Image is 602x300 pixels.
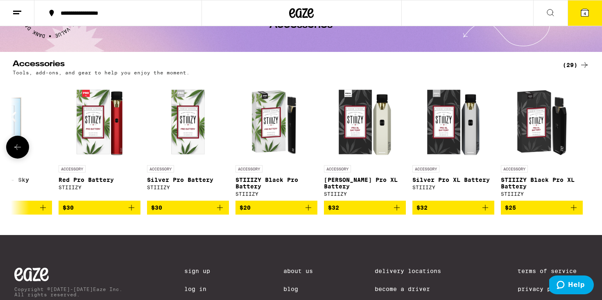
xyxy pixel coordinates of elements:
iframe: Opens a widget where you can find more information [549,275,594,296]
img: STIIIZY - STIIIZY Black Pro Battery [235,79,317,161]
p: ACCESSORY [59,165,86,172]
a: Open page for Silver Pro Battery from STIIIZY [147,79,229,201]
div: STIIIZY [501,191,583,197]
img: STIIIZY - Silver Pro Battery [147,79,229,161]
p: Red Pro Battery [59,177,140,183]
p: Tools, add-ons, and gear to help you enjoy the moment. [13,70,190,75]
button: Add to bag [324,201,406,215]
p: ACCESSORY [235,165,263,172]
a: Open page for Red Pro Battery from STIIIZY [59,79,140,201]
p: ACCESSORY [324,165,351,172]
div: STIIIZY [235,191,317,197]
span: $32 [328,204,339,211]
a: About Us [283,268,313,274]
div: STIIIZY [412,185,494,190]
span: $25 [505,204,516,211]
button: Add to bag [59,201,140,215]
a: Terms of Service [518,268,588,274]
span: $30 [63,204,74,211]
div: STIIIZY [324,191,406,197]
span: $32 [416,204,428,211]
p: ACCESSORY [501,165,528,172]
button: Add to bag [412,201,494,215]
p: Copyright © [DATE]-[DATE] Eaze Inc. All rights reserved. [14,287,122,297]
img: STIIIZY - Red Pro Battery [59,79,140,161]
div: STIIIZY [147,185,229,190]
p: ACCESSORY [147,165,174,172]
img: STIIIZY - STIIIZY Black Pro XL Battery [501,79,583,161]
p: ACCESSORY [412,165,439,172]
p: STIIIZY Black Pro Battery [235,177,317,190]
a: Blog [283,286,313,292]
p: STIIIZY Black Pro XL Battery [501,177,583,190]
button: Add to bag [501,201,583,215]
span: 4 [584,11,586,16]
button: Add to bag [147,201,229,215]
span: $20 [240,204,251,211]
button: Add to bag [235,201,317,215]
p: [PERSON_NAME] Pro XL Battery [324,177,406,190]
a: Open page for STIIIZY Black Pro XL Battery from STIIIZY [501,79,583,201]
div: STIIIZY [59,185,140,190]
a: Become a Driver [375,286,456,292]
a: Open page for Pearl White Pro XL Battery from STIIIZY [324,79,406,201]
a: Delivery Locations [375,268,456,274]
a: Log In [184,286,221,292]
a: Privacy Policy [518,286,588,292]
p: Silver Pro Battery [147,177,229,183]
button: 4 [568,0,602,26]
img: STIIIZY - Pearl White Pro XL Battery [324,79,406,161]
span: $30 [151,204,162,211]
p: Silver Pro XL Battery [412,177,494,183]
a: (29) [563,60,589,70]
a: Open page for Silver Pro XL Battery from STIIIZY [412,79,494,201]
a: Open page for STIIIZY Black Pro Battery from STIIIZY [235,79,317,201]
img: STIIIZY - Silver Pro XL Battery [412,79,494,161]
h2: Accessories [13,60,549,70]
a: Sign Up [184,268,221,274]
